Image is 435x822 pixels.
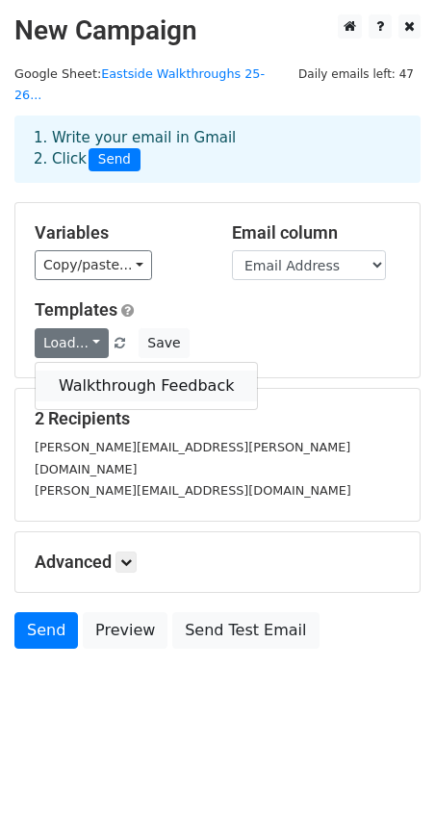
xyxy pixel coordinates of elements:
h2: New Campaign [14,14,421,47]
a: Load... [35,328,109,358]
span: Send [89,148,141,171]
div: 1. Write your email in Gmail 2. Click [19,127,416,171]
small: [PERSON_NAME][EMAIL_ADDRESS][PERSON_NAME][DOMAIN_NAME] [35,440,350,476]
small: Google Sheet: [14,66,265,103]
a: Walkthrough Feedback [36,371,257,401]
a: Send Test Email [172,612,319,649]
button: Save [139,328,189,358]
a: Daily emails left: 47 [292,66,421,81]
h5: Advanced [35,552,400,573]
a: Templates [35,299,117,320]
span: Daily emails left: 47 [292,64,421,85]
h5: Email column [232,222,400,244]
a: Eastside Walkthroughs 25-26... [14,66,265,103]
a: Copy/paste... [35,250,152,280]
h5: Variables [35,222,203,244]
iframe: Chat Widget [339,730,435,822]
a: Preview [83,612,167,649]
small: [PERSON_NAME][EMAIL_ADDRESS][DOMAIN_NAME] [35,483,351,498]
a: Send [14,612,78,649]
h5: 2 Recipients [35,408,400,429]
